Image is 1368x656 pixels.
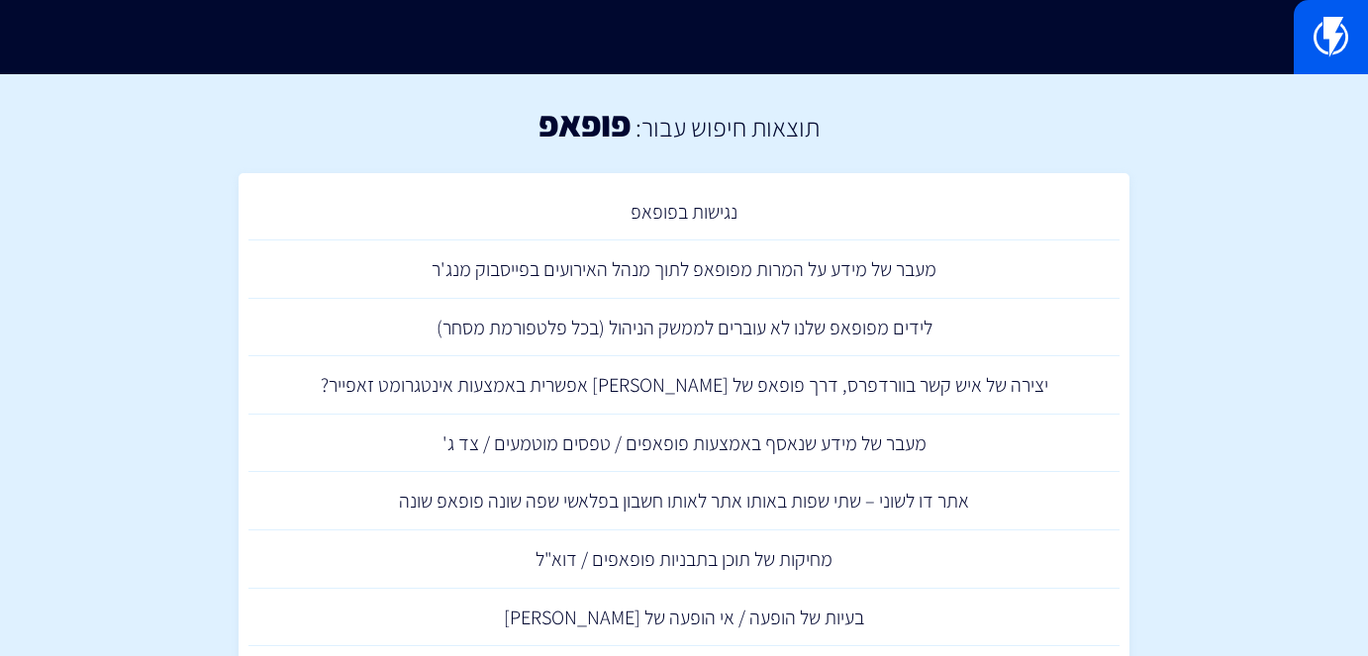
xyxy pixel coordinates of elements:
a: מעבר של מידע על המרות מפופאפ לתוך מנהל האירועים בפייסבוק מנג'ר [248,240,1120,299]
h2: תוצאות חיפוש עבור: [631,113,820,141]
a: בעיות של הופעה / אי הופעה של [PERSON_NAME] [248,589,1120,647]
a: אתר דו לשוני – שתי שפות באותו אתר לאותו חשבון בפלאשי שפה שונה פופאפ שונה [248,472,1120,530]
a: מחיקות של תוכן בתבניות פופאפים / דוא"ל [248,530,1120,589]
a: יצירה של איש קשר בוורדפרס, דרך פופאפ של [PERSON_NAME] אפשרית באמצעות אינטגרומט זאפייר? [248,356,1120,415]
a: לידים מפופאפ שלנו לא עוברים לממשק הניהול (בכל פלטפורמת מסחר) [248,299,1120,357]
a: מעבר של מידע שנאסף באמצעות פופאפים / טפסים מוטמעים / צד ג' [248,415,1120,473]
h1: פופאפ [538,104,631,143]
a: נגישות בפופאפ [248,183,1120,241]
